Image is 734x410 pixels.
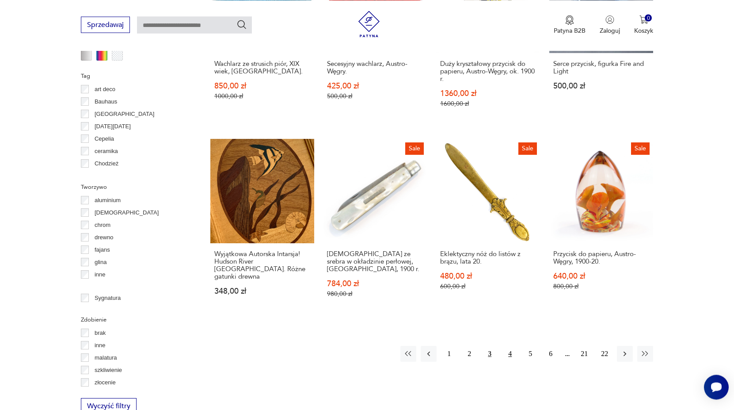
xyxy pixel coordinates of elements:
p: 980,00 zł [327,290,423,298]
img: Ikonka użytkownika [605,15,614,24]
p: Cepelia [95,134,114,144]
p: drewno [95,233,114,242]
iframe: Smartsupp widget button [704,375,729,399]
button: 22 [597,346,612,362]
button: 21 [576,346,592,362]
h3: Przycisk do papieru, Austro-Węgry, 1900-20. [553,250,650,265]
img: Ikona koszyka [639,15,648,24]
button: 5 [522,346,538,362]
a: SaleEklektyczny nóż do listów z brązu, lata 20.Eklektyczny nóż do listów z brązu, lata 20.480,00 ... [436,139,540,315]
h3: Eklektyczny nóż do listów z brązu, lata 20. [440,250,536,265]
img: Ikona medalu [565,15,574,25]
p: art deco [95,84,115,94]
p: inne [95,270,106,280]
p: chrom [95,220,110,230]
h3: [DEMOGRAPHIC_DATA] ze srebra w okładzinie perłowej, [GEOGRAPHIC_DATA], 1900 r. [327,250,423,273]
p: Koszyk [634,26,653,34]
div: 0 [645,14,652,22]
p: Ćmielów [95,171,117,181]
p: Chodzież [95,159,118,169]
p: Tag [81,71,189,81]
button: 4 [502,346,518,362]
p: 600,00 zł [440,283,536,290]
h3: Secesyjny wachlarz, Austro-Węgry. [327,60,423,75]
p: ceramika [95,146,118,156]
p: złocenie [95,378,116,387]
p: Sygnatura [95,293,121,303]
p: 500,00 zł [553,82,650,90]
p: Zaloguj [600,26,620,34]
p: 1600,00 zł [440,100,536,107]
a: Wyjątkowa Autorska Intarsja! Hudson River Inlay - Sea Garden. Różne gatunki drewnaWyjątkowa Autor... [210,139,315,315]
p: [DEMOGRAPHIC_DATA] [95,208,159,218]
p: 425,00 zł [327,82,423,90]
h3: Wyjątkowa Autorska Intarsja! Hudson River [GEOGRAPHIC_DATA]. Różne gatunki drewna [214,250,311,280]
p: 348,00 zł [214,287,311,295]
a: SaleScyzoryk ze srebra w okładzinie perłowej, Sheffield, 1900 r.[DEMOGRAPHIC_DATA] ze srebra w ok... [323,139,427,315]
button: Szukaj [236,19,247,30]
p: 850,00 zł [214,82,311,90]
p: kamień [95,282,113,292]
p: 800,00 zł [553,283,650,290]
p: [DATE][DATE] [95,122,131,131]
p: 1000,00 zł [214,92,311,100]
p: 500,00 zł [327,92,423,100]
button: Zaloguj [600,15,620,34]
p: Patyna B2B [554,26,586,34]
p: Tworzywo [81,182,189,192]
button: 6 [543,346,559,362]
p: [GEOGRAPHIC_DATA] [95,109,154,119]
h3: Wachlarz ze strusich piór, XIX wiek, [GEOGRAPHIC_DATA]. [214,60,311,75]
button: 1 [441,346,457,362]
p: glina [95,257,106,267]
img: Patyna - sklep z meblami i dekoracjami vintage [356,11,382,37]
p: 640,00 zł [553,272,650,280]
p: malatura [95,353,117,363]
a: Sprzedawaj [81,22,130,28]
p: fajans [95,245,110,255]
p: aluminium [95,195,121,205]
p: inne [95,341,106,350]
p: 784,00 zł [327,280,423,287]
p: Zdobienie [81,315,189,325]
p: szkliwienie [95,365,122,375]
p: 480,00 zł [440,272,536,280]
p: 1360,00 zł [440,90,536,97]
button: Patyna B2B [554,15,586,34]
p: Bauhaus [95,97,117,107]
a: Ikona medaluPatyna B2B [554,15,586,34]
button: 3 [482,346,498,362]
a: SalePrzycisk do papieru, Austro-Węgry, 1900-20.Przycisk do papieru, Austro-Węgry, 1900-20.640,00 ... [549,139,654,315]
button: 0Koszyk [634,15,653,34]
h3: Duży kryształowy przycisk do papieru, Austro-Węgry, ok. 1900 r. [440,60,536,83]
button: 2 [461,346,477,362]
button: Sprzedawaj [81,16,130,33]
p: brak [95,328,106,338]
h3: Serce przycisk, figurka Fire and Light [553,60,650,75]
